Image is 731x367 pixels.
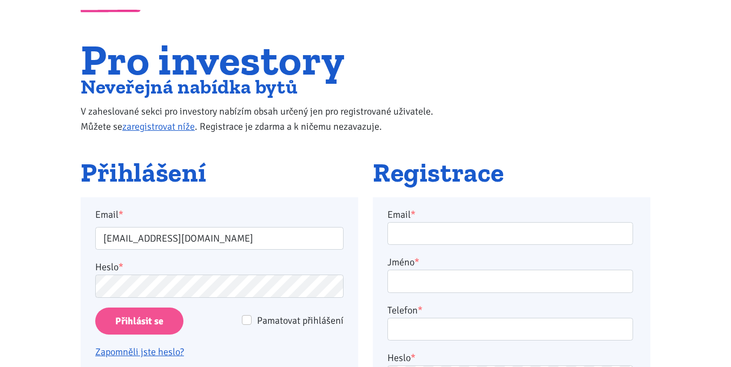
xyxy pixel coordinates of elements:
span: Pamatovat přihlášení [257,315,344,326]
label: Email [88,207,351,222]
p: V zaheslované sekci pro investory nabízím obsah určený jen pro registrované uživatele. Můžete se ... [81,104,456,134]
h2: Neveřejná nabídka bytů [81,78,456,96]
h1: Pro investory [81,42,456,78]
label: Telefon [387,303,423,318]
label: Heslo [387,350,416,365]
abbr: required [411,352,416,364]
abbr: required [414,256,419,268]
h2: Registrace [373,158,650,188]
label: Heslo [95,259,123,275]
label: Email [387,207,416,222]
input: Přihlásit se [95,308,183,335]
a: Zapomněli jste heslo? [95,346,184,358]
h2: Přihlášení [81,158,358,188]
abbr: required [418,304,423,316]
label: Jméno [387,255,419,270]
a: zaregistrovat níže [122,121,195,132]
abbr: required [411,209,416,221]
